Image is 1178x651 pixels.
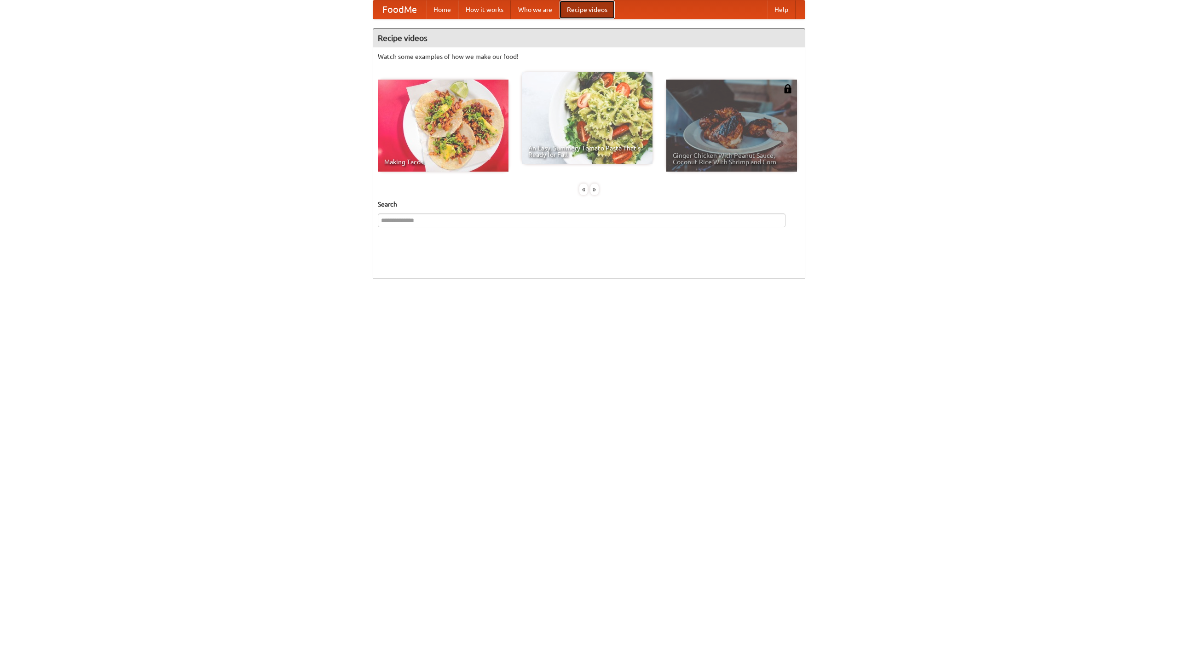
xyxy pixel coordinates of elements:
a: Help [767,0,796,19]
h5: Search [378,200,800,209]
div: » [590,184,599,195]
div: « [579,184,588,195]
span: Making Tacos [384,159,502,165]
p: Watch some examples of how we make our food! [378,52,800,61]
img: 483408.png [783,84,792,93]
a: How it works [458,0,511,19]
a: An Easy, Summery Tomato Pasta That's Ready for Fall [522,72,653,164]
a: Who we are [511,0,560,19]
a: Home [426,0,458,19]
span: An Easy, Summery Tomato Pasta That's Ready for Fall [528,145,646,158]
h4: Recipe videos [373,29,805,47]
a: Recipe videos [560,0,615,19]
a: Making Tacos [378,80,508,172]
a: FoodMe [373,0,426,19]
